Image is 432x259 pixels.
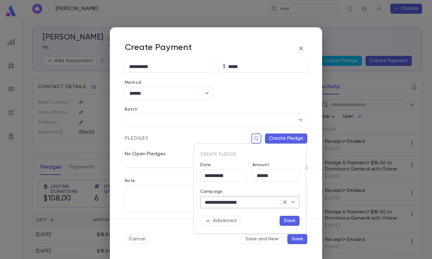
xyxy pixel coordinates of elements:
[200,189,223,194] label: Campaign
[200,170,247,182] input: Choose date, selected date is Aug 10, 2025
[200,162,247,167] label: Date
[280,216,299,226] button: Save
[200,216,241,226] button: Advanced
[252,162,269,167] label: Amount
[289,198,297,207] button: Open
[281,198,289,207] button: Clear
[200,152,236,157] span: Create Pledge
